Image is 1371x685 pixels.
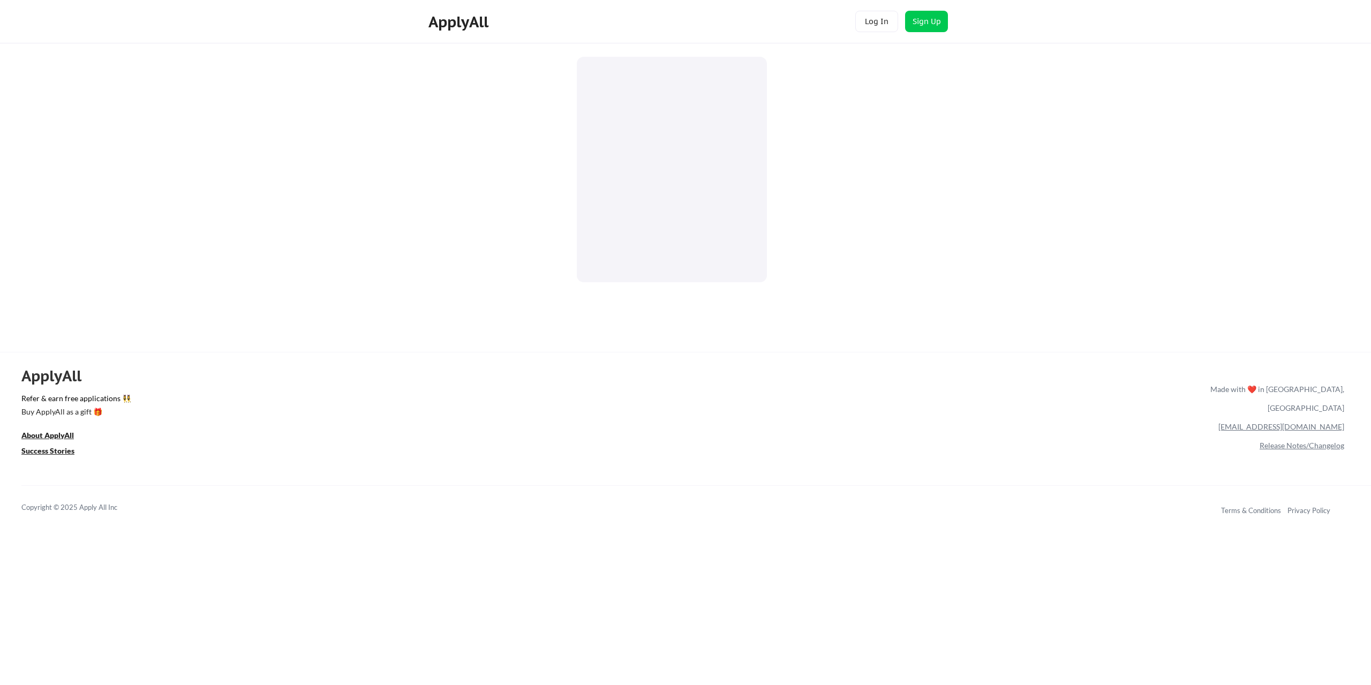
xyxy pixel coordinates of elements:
div: ApplyAll [21,367,94,385]
button: Log In [855,11,898,32]
div: ApplyAll [428,13,492,31]
u: About ApplyAll [21,431,74,440]
a: Terms & Conditions [1221,506,1281,515]
div: Copyright © 2025 Apply All Inc [21,502,145,513]
u: Success Stories [21,446,74,455]
a: Success Stories [21,445,89,458]
a: Refer & earn free applications 👯‍♀️ [21,395,986,406]
button: Sign Up [905,11,948,32]
a: About ApplyAll [21,430,89,443]
div: Buy ApplyAll as a gift 🎁 [21,408,129,416]
a: Privacy Policy [1287,506,1330,515]
div: Made with ❤️ in [GEOGRAPHIC_DATA], [GEOGRAPHIC_DATA] [1206,380,1344,417]
a: Release Notes/Changelog [1260,441,1344,450]
a: [EMAIL_ADDRESS][DOMAIN_NAME] [1218,422,1344,431]
a: Buy ApplyAll as a gift 🎁 [21,406,129,419]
